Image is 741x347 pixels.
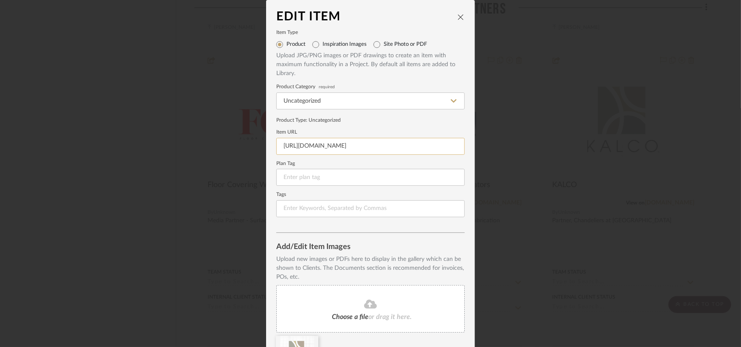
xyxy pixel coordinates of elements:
label: Inspiration Images [323,41,367,48]
div: Upload new images or PDFs here to display in the gallery which can be shown to Clients. The Docum... [276,255,465,282]
div: Product Type [276,116,465,124]
label: Tags [276,193,465,197]
mat-radio-group: Select item type [276,38,465,51]
label: Item Type [276,31,465,35]
div: Edit Item [276,10,457,24]
span: or drag it here. [368,313,412,320]
button: close [457,13,465,21]
div: Add/Edit Item Images [276,243,465,252]
label: Plan Tag [276,162,465,166]
div: Upload JPG/PNG images or PDF drawings to create an item with maximum functionality in a Project. ... [276,51,465,78]
label: Site Photo or PDF [384,41,427,48]
label: Product [286,41,306,48]
input: Enter Keywords, Separated by Commas [276,200,465,217]
input: Enter plan tag [276,169,465,186]
label: Item URL [276,130,465,134]
label: Product Category [276,85,465,89]
span: required [319,85,335,89]
span: Choose a file [332,313,368,320]
input: Type a category to search and select [276,92,465,109]
span: : Uncategorized [306,118,341,123]
input: Enter URL [276,138,465,155]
